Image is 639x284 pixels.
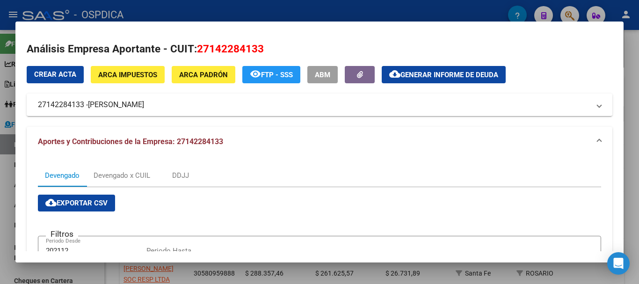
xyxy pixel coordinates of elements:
[45,170,80,181] div: Devengado
[98,71,157,79] span: ARCA Impuestos
[88,99,144,110] span: [PERSON_NAME]
[382,66,506,83] button: Generar informe de deuda
[400,71,498,79] span: Generar informe de deuda
[172,66,235,83] button: ARCA Padrón
[34,70,76,79] span: Crear Acta
[607,252,630,275] div: Open Intercom Messenger
[315,71,330,79] span: ABM
[261,71,293,79] span: FTP - SSS
[172,170,189,181] div: DDJJ
[250,68,261,80] mat-icon: remove_red_eye
[242,66,300,83] button: FTP - SSS
[38,137,223,146] span: Aportes y Contribuciones de la Empresa: 27142284133
[389,68,400,80] mat-icon: cloud_download
[38,195,115,211] button: Exportar CSV
[46,229,78,239] h3: Filtros
[94,170,150,181] div: Devengado x CUIL
[45,199,108,207] span: Exportar CSV
[91,66,165,83] button: ARCA Impuestos
[45,197,57,208] mat-icon: cloud_download
[179,71,228,79] span: ARCA Padrón
[27,127,612,157] mat-expansion-panel-header: Aportes y Contribuciones de la Empresa: 27142284133
[27,94,612,116] mat-expansion-panel-header: 27142284133 -[PERSON_NAME]
[38,99,590,110] mat-panel-title: 27142284133 -
[27,66,84,83] button: Crear Acta
[307,66,338,83] button: ABM
[197,43,264,55] span: 27142284133
[27,41,612,57] h2: Análisis Empresa Aportante - CUIT:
